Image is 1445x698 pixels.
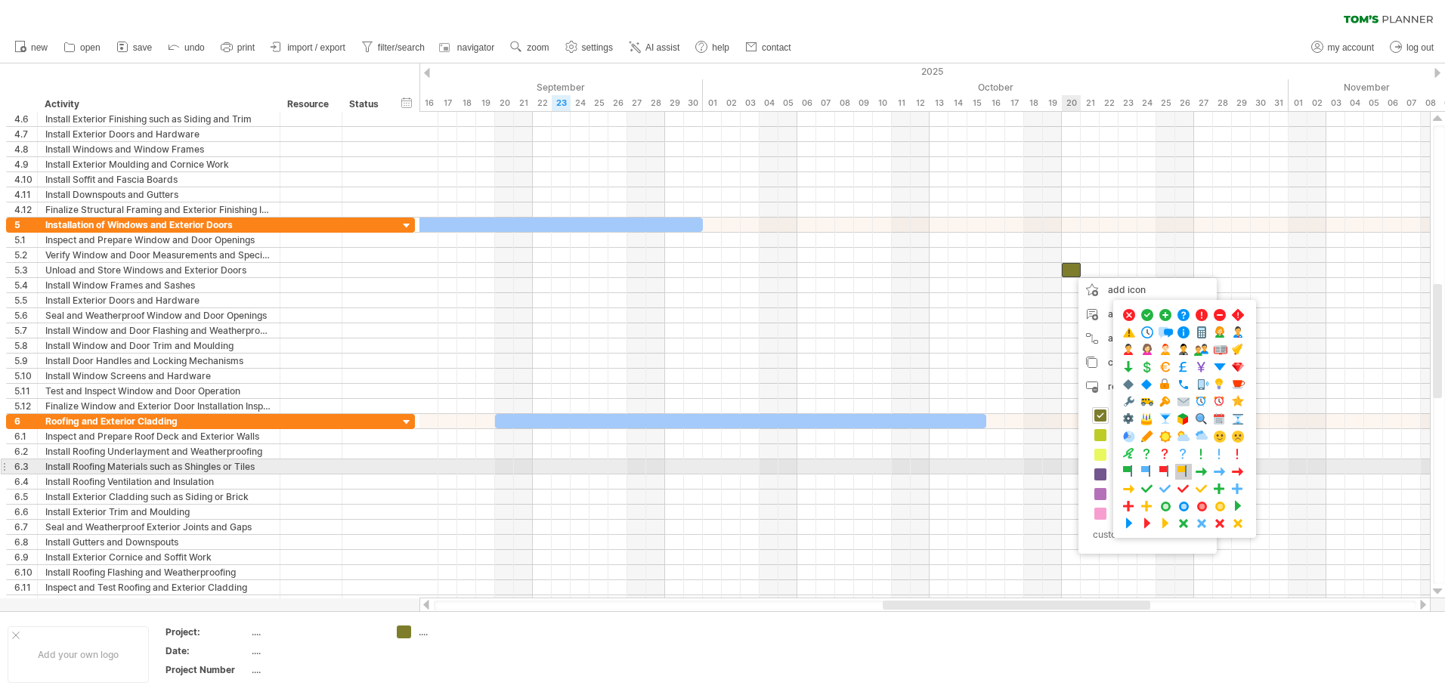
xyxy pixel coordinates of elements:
[45,595,272,610] div: Finalize Roofing and Exterior Cladding Installation Inspection
[1156,95,1175,111] div: Saturday, 25 October 2025
[1081,95,1100,111] div: Tuesday, 21 October 2025
[237,42,255,53] span: print
[252,663,379,676] div: ....
[166,625,249,638] div: Project:
[11,38,52,57] a: new
[45,293,272,307] div: Install Exterior Doors and Hardware
[14,399,37,413] div: 5.12
[31,42,48,53] span: new
[627,95,646,111] div: Saturday, 27 September 2025
[45,490,272,504] div: Install Exterior Cladding such as Siding or Brick
[45,505,272,519] div: Install Exterior Trim and Moulding
[684,95,703,111] div: Tuesday, 30 September 2025
[1086,524,1205,545] div: custom colors...
[1078,326,1217,351] div: add dependency
[14,142,37,156] div: 4.8
[1326,95,1345,111] div: Monday, 3 November 2025
[1213,95,1232,111] div: Tuesday, 28 October 2025
[665,95,684,111] div: Monday, 29 September 2025
[1024,95,1043,111] div: Saturday, 18 October 2025
[45,535,272,549] div: Install Gutters and Downspouts
[45,263,272,277] div: Unload and Store Windows and Exterior Doors
[1232,95,1251,111] div: Wednesday, 29 October 2025
[1108,357,1177,368] span: copy time block
[986,95,1005,111] div: Thursday, 16 October 2025
[166,644,249,657] div: Date:
[419,95,438,111] div: Tuesday, 16 September 2025
[14,187,37,202] div: 4.11
[438,95,457,111] div: Wednesday, 17 September 2025
[287,42,345,53] span: import / export
[14,308,37,323] div: 5.6
[45,338,272,353] div: Install Window and Door Trim and Moulding
[14,293,37,307] div: 5.5
[184,42,205,53] span: undo
[14,354,37,368] div: 5.9
[14,369,37,383] div: 5.10
[533,95,552,111] div: Monday, 22 September 2025
[1119,95,1137,111] div: Thursday, 23 October 2025
[45,550,272,564] div: Install Exterior Cornice and Soffit Work
[45,127,272,141] div: Install Exterior Doors and Hardware
[14,580,37,595] div: 6.11
[854,95,873,111] div: Thursday, 9 October 2025
[45,323,272,338] div: Install Window and Door Flashing and Weatherproofing
[892,95,911,111] div: Saturday, 11 October 2025
[14,202,37,217] div: 4.12
[712,42,729,53] span: help
[136,79,703,95] div: September 2025
[14,248,37,262] div: 5.2
[80,42,101,53] span: open
[741,95,760,111] div: Friday, 3 October 2025
[552,95,571,111] div: Tuesday, 23 September 2025
[45,142,272,156] div: Install Windows and Window Frames
[45,187,272,202] div: Install Downspouts and Gutters
[45,414,272,428] div: Roofing and Exterior Cladding
[589,95,608,111] div: Thursday, 25 September 2025
[948,95,967,111] div: Tuesday, 14 October 2025
[252,644,379,657] div: ....
[349,97,382,112] div: Status
[378,42,425,53] span: filter/search
[514,95,533,111] div: Sunday, 21 September 2025
[1078,278,1217,302] div: add icon
[571,95,589,111] div: Wednesday, 24 September 2025
[45,157,272,171] div: Install Exterior Moulding and Cornice Work
[133,42,152,53] span: save
[1175,95,1194,111] div: Sunday, 26 October 2025
[762,42,791,53] span: contact
[45,354,272,368] div: Install Door Handles and Locking Mechanisms
[1137,95,1156,111] div: Friday, 24 October 2025
[45,565,272,579] div: Install Roofing Flashing and Weatherproofing
[1005,95,1024,111] div: Friday, 17 October 2025
[60,38,105,57] a: open
[14,550,37,564] div: 6.9
[267,38,350,57] a: import / export
[14,414,37,428] div: 6
[113,38,156,57] a: save
[14,323,37,338] div: 5.7
[1062,95,1081,111] div: Monday, 20 October 2025
[45,399,272,413] div: Finalize Window and Exterior Door Installation Inspection
[14,263,37,277] div: 5.3
[911,95,930,111] div: Sunday, 12 October 2025
[14,338,37,353] div: 5.8
[287,97,333,112] div: Resource
[760,95,778,111] div: Saturday, 4 October 2025
[45,444,272,459] div: Install Roofing Underlayment and Weatherproofing
[45,429,272,443] div: Inspect and Prepare Roof Deck and Exterior Walls
[419,625,501,638] div: ....
[562,38,617,57] a: settings
[703,79,1289,95] div: October 2025
[14,565,37,579] div: 6.10
[14,535,37,549] div: 6.8
[506,38,553,57] a: zoom
[14,278,37,292] div: 5.4
[476,95,495,111] div: Friday, 19 September 2025
[1402,95,1421,111] div: Friday, 7 November 2025
[527,42,549,53] span: zoom
[45,233,272,247] div: Inspect and Prepare Window and Door Openings
[1328,42,1374,53] span: my account
[14,218,37,232] div: 5
[45,248,272,262] div: Verify Window and Door Measurements and Specifications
